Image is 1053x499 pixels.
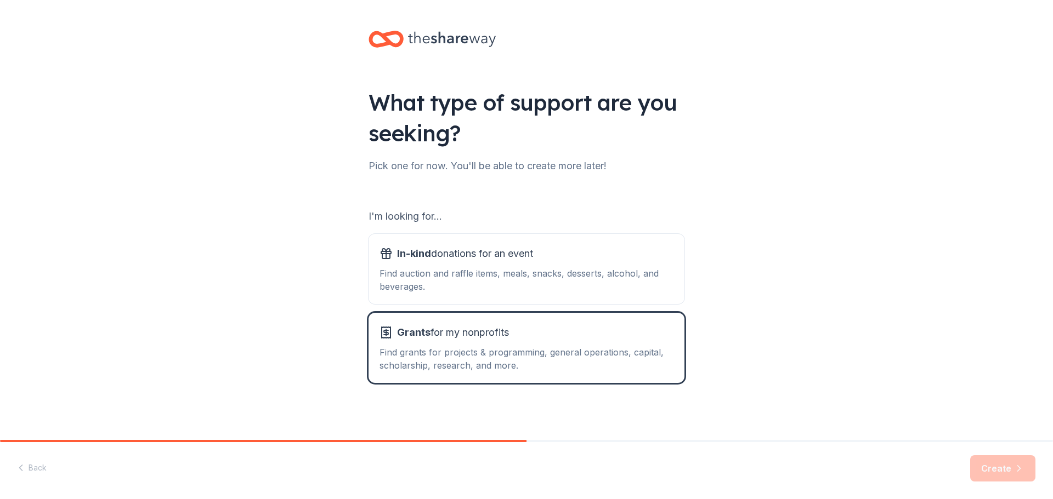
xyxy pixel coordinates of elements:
div: Find grants for projects & programming, general operations, capital, scholarship, research, and m... [380,346,673,372]
span: In-kind [397,248,431,259]
div: What type of support are you seeking? [369,87,684,148]
div: I'm looking for... [369,208,684,225]
button: In-kinddonations for an eventFind auction and raffle items, meals, snacks, desserts, alcohol, and... [369,234,684,304]
span: Grants [397,326,431,338]
button: Grantsfor my nonprofitsFind grants for projects & programming, general operations, capital, schol... [369,313,684,383]
div: Pick one for now. You'll be able to create more later! [369,157,684,175]
span: for my nonprofits [397,324,509,341]
span: donations for an event [397,245,533,262]
div: Find auction and raffle items, meals, snacks, desserts, alcohol, and beverages. [380,267,673,293]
